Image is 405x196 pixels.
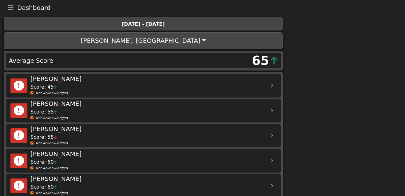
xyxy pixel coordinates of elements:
[30,116,265,121] div: Not Acknowledged
[7,21,279,28] div: [DATE] - [DATE]
[30,83,265,91] div: Score: 45
[6,54,144,68] div: Average Score
[30,174,265,183] div: [PERSON_NAME]
[4,3,17,12] button: Toggle navigation
[30,99,265,108] div: [PERSON_NAME]
[30,91,265,96] div: Not Acknowledged
[252,51,269,70] div: 65
[30,149,265,158] div: [PERSON_NAME]
[30,74,265,83] div: [PERSON_NAME]
[30,158,265,166] div: Score: 60
[17,5,51,11] span: Dashboard
[30,134,265,141] div: Score: 58
[30,166,265,171] div: Not Acknowledged
[30,183,265,191] div: Score: 60
[30,191,265,196] div: Not Acknowledged
[30,141,265,146] div: Not Acknowledged
[30,108,265,116] div: Score: 55
[5,33,282,48] button: [PERSON_NAME], [GEOGRAPHIC_DATA]
[30,124,265,134] div: [PERSON_NAME]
